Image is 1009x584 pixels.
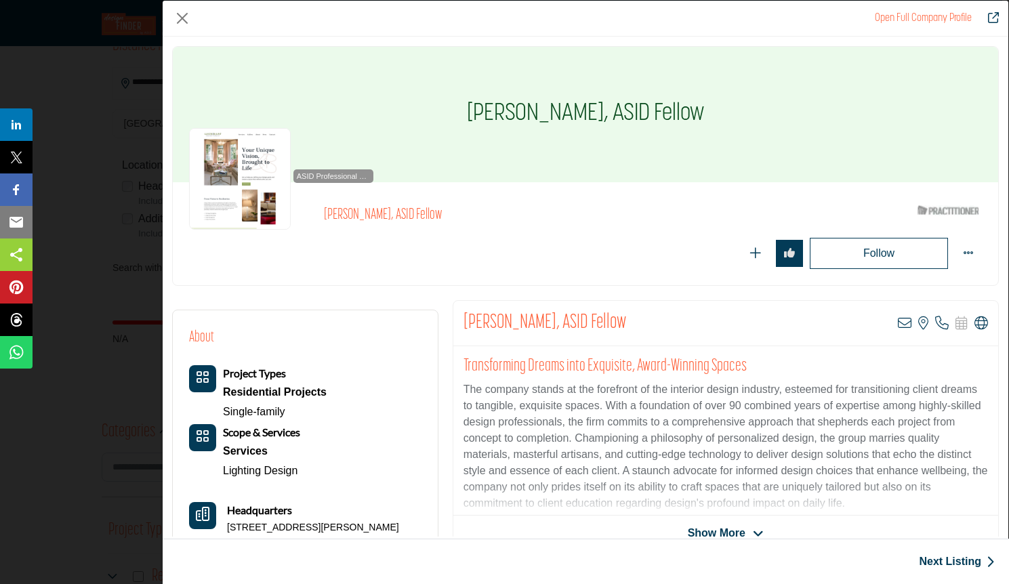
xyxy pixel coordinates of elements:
h1: [PERSON_NAME], ASID Fellow [467,47,704,182]
p: [STREET_ADDRESS][PERSON_NAME] [227,521,399,535]
button: Category Icon [189,424,216,451]
a: Project Types [223,368,286,379]
a: Redirect to jon-blunt [875,13,972,24]
h2: Transforming Dreams into Exquisite, Award-Winning Spaces [464,356,988,377]
img: ASID Qualified Practitioners [918,202,979,219]
span: ASID Professional Practitioner [296,171,371,182]
button: Redirect to login page [742,240,769,267]
b: Project Types [223,367,286,379]
button: Redirect to login [810,238,948,269]
img: jon-blunt logo [189,128,291,230]
button: Close [172,8,192,28]
b: Headquarters [227,502,292,518]
h2: Jon Blunt, ASID Fellow [464,311,626,335]
button: Redirect to login page [776,240,803,267]
p: The company stands at the forefront of the interior design industry, esteemed for transitioning c... [464,381,988,512]
span: Show More [688,525,745,541]
a: Redirect to jon-blunt [979,10,999,26]
div: Interior and exterior spaces including lighting, layouts, furnishings, accessories, artwork, land... [223,441,300,461]
a: Residential Projects [223,382,327,402]
a: Services [223,441,300,461]
button: Headquarter icon [189,502,216,529]
button: More Options [955,240,982,267]
div: Types of projects range from simple residential renovations to highly complex commercial initiati... [223,382,327,402]
h2: About [189,327,214,349]
a: Scope & Services [223,427,300,438]
a: Single-family [223,406,285,417]
a: Next Listing [919,554,995,570]
a: Lighting Design [223,465,297,476]
button: Category Icon [189,365,216,392]
h2: [PERSON_NAME], ASID Fellow [324,207,697,224]
b: Scope & Services [223,425,300,438]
